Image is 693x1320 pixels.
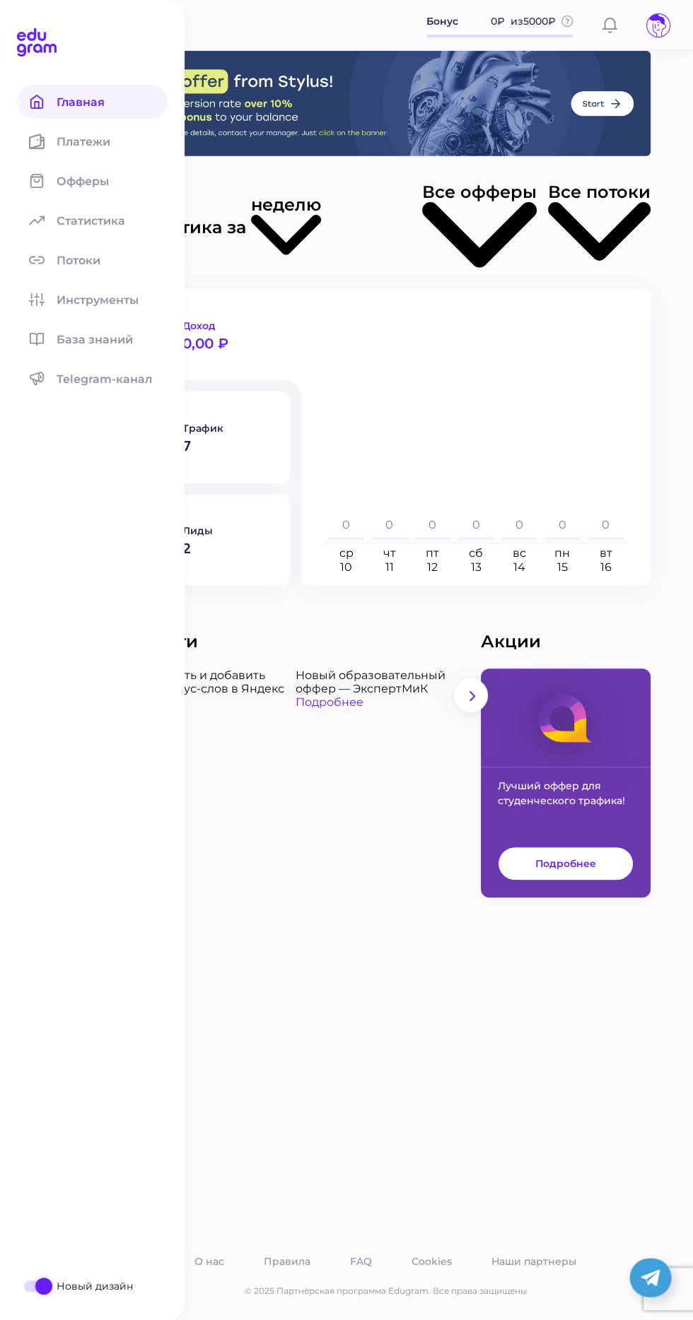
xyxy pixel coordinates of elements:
[120,51,651,156] img: Stylus Banner
[383,546,396,560] text: чт
[251,194,321,215] span: неделю
[498,847,634,880] a: Подробнее
[513,546,526,560] text: вс
[554,546,570,560] text: пн
[472,518,479,531] tspan: 0
[57,214,142,228] span: Статистика
[296,668,477,695] div: Новый образовательный оффер — ЭкспертМиК
[115,709,296,722] a: Подробнее
[548,182,651,202] span: Все потоки
[516,518,523,531] tspan: 0
[385,518,393,531] tspan: 0
[182,524,273,537] p: Лиды
[17,204,168,237] a: Статистика
[57,175,126,188] span: Офферы
[599,546,612,560] text: вт
[120,495,290,586] button: Лиды2
[481,631,651,652] div: Акции
[17,362,168,396] a: Telegram-канал
[57,372,169,386] span: Telegram-канал
[559,518,566,531] tspan: 0
[557,560,568,574] text: 15
[182,319,273,332] p: Доход
[427,560,438,574] text: 12
[57,95,122,109] span: Главная
[120,289,290,380] button: Доход0,00 ₽
[57,254,117,267] span: Потоки
[120,631,481,652] div: Новости
[17,322,168,356] a: База знаний
[17,243,168,277] a: Потоки
[120,182,651,272] div: Статистика за
[57,1280,207,1292] span: Новый дизайн
[385,560,394,574] text: 11
[182,541,273,555] p: 2
[426,546,439,560] text: пт
[489,1252,579,1271] a: Наши партнеры
[182,336,273,350] p: 0,00 ₽
[491,13,556,29] span: 0 ₽ из 5000 ₽
[481,767,651,847] p: Лучший оффер для студенческого трафика!
[192,1252,227,1271] a: О нас
[469,546,483,560] text: сб
[296,695,477,709] a: Подробнее
[347,1252,375,1271] a: FAQ
[409,1252,455,1271] a: Cookies
[513,560,525,574] text: 14
[535,857,596,870] span: Подробнее
[57,135,127,148] span: Платежи
[17,283,168,317] a: Инструменты
[17,124,168,158] a: Платежи
[429,518,436,531] tspan: 0
[340,560,352,574] text: 10
[261,1252,313,1271] a: Правила
[120,1285,651,1297] p: © 2025 Партнёрская программа Edugram. Все права защищены
[182,422,273,435] p: Трафик
[115,668,296,709] div: Как составить и добавить список минус-слов в Яндекс Директ
[342,518,350,531] tspan: 0
[17,164,168,198] a: Офферы
[17,85,168,119] a: Главная
[57,293,156,307] span: Инструменты
[426,13,458,29] span: Бонус
[422,182,537,202] span: Все офферы
[602,518,610,531] tspan: 0
[57,333,150,346] span: База знаний
[120,391,290,483] button: Трафик7
[339,546,354,560] text: ср
[471,560,482,574] text: 13
[600,560,611,574] text: 16
[182,439,273,453] p: 7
